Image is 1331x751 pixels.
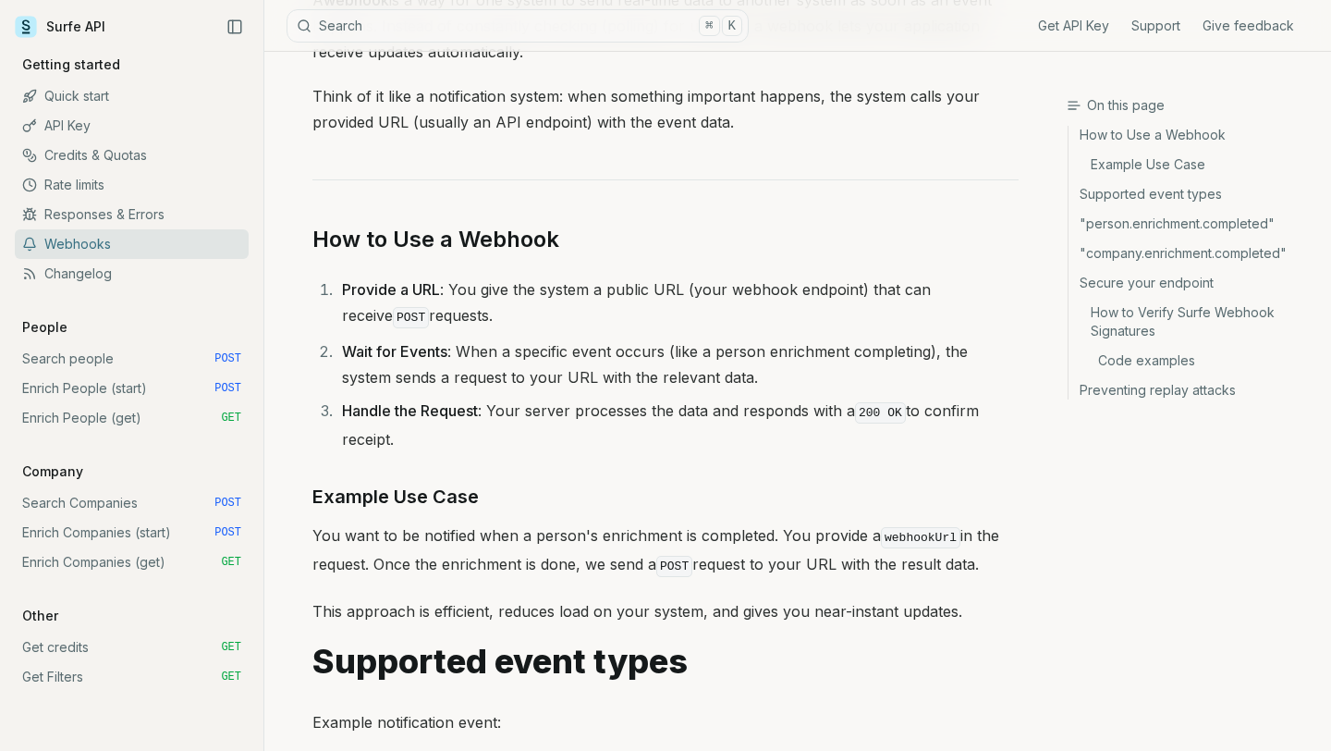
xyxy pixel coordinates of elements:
a: Quick start [15,81,249,111]
span: GET [221,555,241,570]
a: Example Use Case [312,482,479,511]
span: GET [221,640,241,655]
a: How to Use a Webhook [312,225,559,254]
a: Search people POST [15,344,249,374]
a: Give feedback [1203,17,1294,35]
a: Changelog [15,259,249,289]
a: Example Use Case [1068,150,1316,179]
a: "person.enrichment.completed" [1068,209,1316,239]
kbd: ⌘ [699,16,719,36]
strong: Wait for Events [342,342,447,361]
span: POST [214,496,241,511]
span: POST [214,381,241,396]
p: Example notification event: [312,709,1019,735]
a: Search Companies POST [15,488,249,518]
p: This approach is efficient, reduces load on your system, and gives you near-instant updates. [312,598,1019,624]
code: POST [656,556,692,577]
a: Supported event types [312,643,688,680]
a: Secure your endpoint [1068,268,1316,298]
p: You want to be notified when a person's enrichment is completed. You provide a in the request. On... [312,523,1019,580]
a: Enrich Companies (start) POST [15,518,249,548]
code: POST [393,307,429,328]
p: Think of it like a notification system: when something important happens, the system calls your p... [312,83,1019,135]
a: "company.enrichment.completed" [1068,239,1316,268]
a: Enrich People (get) GET [15,403,249,433]
span: GET [221,411,241,425]
a: Supported event types [1068,179,1316,209]
a: Preventing replay attacks [1068,375,1316,400]
a: How to Use a Webhook [1068,126,1316,150]
span: GET [221,670,241,684]
button: Search⌘K [287,9,749,43]
li: : You give the system a public URL (your webhook endpoint) that can receive requests. [336,277,1019,331]
kbd: K [722,16,742,36]
a: Enrich People (start) POST [15,374,249,403]
a: Code examples [1068,346,1316,375]
li: : When a specific event occurs (like a person enrichment completing), the system sends a request ... [336,339,1019,390]
li: : Your server processes the data and responds with a to confirm receipt. [336,398,1019,452]
a: Get credits GET [15,633,249,662]
code: webhookUrl [881,527,960,548]
h3: On this page [1067,96,1316,115]
button: Collapse Sidebar [221,13,249,41]
a: Get Filters GET [15,662,249,692]
a: Rate limits [15,170,249,200]
strong: Handle the Request [342,401,478,420]
p: Other [15,607,66,625]
code: 200 OK [855,402,906,424]
a: Surfe API [15,13,105,41]
a: API Key [15,111,249,141]
a: Webhooks [15,229,249,259]
span: POST [214,525,241,540]
a: Credits & Quotas [15,141,249,170]
p: Company [15,462,91,481]
a: Get API Key [1038,17,1109,35]
p: People [15,318,75,337]
a: Support [1131,17,1180,35]
a: Responses & Errors [15,200,249,229]
span: POST [214,351,241,366]
a: How to Verify Surfe Webhook Signatures [1068,298,1316,346]
strong: Provide a URL [342,280,440,299]
a: Enrich Companies (get) GET [15,548,249,577]
p: Getting started [15,55,128,74]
